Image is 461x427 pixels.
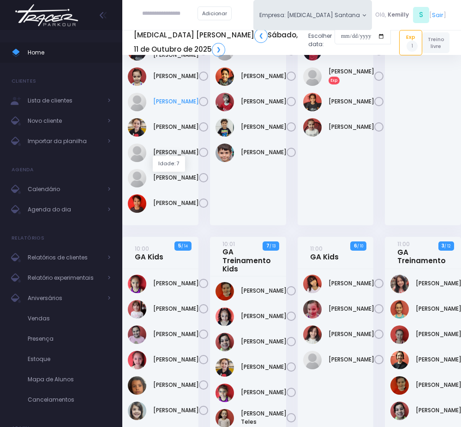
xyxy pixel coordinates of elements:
img: Manuela Teixeira Isique [303,93,322,111]
a: [PERSON_NAME] [329,123,374,131]
a: [PERSON_NAME] [153,279,199,288]
a: Exp1 [399,30,422,55]
small: / 10 [357,243,363,249]
a: [PERSON_NAME] [153,330,199,338]
small: 10:01 [222,240,235,248]
small: / 13 [269,243,275,249]
a: 11:00GA Treinamento [397,240,446,265]
img: Giovana Simões [216,282,234,301]
span: Cancelamentos [28,394,111,406]
img: Olívia Franco [303,351,322,369]
a: [PERSON_NAME] Teles [241,409,287,426]
span: Vendas [28,313,111,325]
div: Escolher data: [134,26,391,59]
img: Helena Maschião Bizin [216,333,234,351]
span: S [413,7,429,23]
h5: [MEDICAL_DATA] [PERSON_NAME] Sábado, 11 de Outubro de 2025 [134,29,301,56]
div: Idade: 7 [153,156,185,172]
img: MILENA GERLIN DOS SANTOS [216,384,234,402]
img: Marcela Herdt Garisto [303,118,322,137]
img: Thomás Capovilla Rodrigues [216,144,234,162]
img: Alice Fernandes de Oliveira Mendes [390,275,409,293]
strong: 6 [354,242,357,249]
small: 11:00 [310,245,323,253]
a: Treino livre [422,32,449,53]
strong: 7 [266,242,269,249]
span: Olá, [375,11,386,19]
a: [PERSON_NAME] [329,355,374,364]
a: [PERSON_NAME] [329,305,374,313]
img: Carolina soares gomes [303,275,322,293]
strong: 5 [178,242,181,249]
img: Laís Bacini Amorim [128,93,146,111]
img: Isabella Dominici Andrade [128,300,146,319]
span: Exp [329,77,340,84]
a: [PERSON_NAME] [153,72,199,80]
a: 10:01GA Treinamento Kids [222,240,271,273]
img: Lívia Fontoura Machado Liberal [128,118,146,137]
a: [PERSON_NAME] [153,148,199,156]
small: 11:00 [397,240,410,248]
img: Carolina hamze beydoun del pino [390,300,409,319]
span: Relatórios de clientes [28,252,102,264]
a: [PERSON_NAME] [153,355,199,364]
a: [PERSON_NAME] [241,312,287,320]
small: / 14 [181,243,188,249]
a: [PERSON_NAME] [329,330,374,338]
div: [ ] [372,6,449,24]
img: Lívia Fontoura Machado Liberal [216,358,234,377]
img: Helena Maschião Bizin [390,402,409,420]
a: 10:00GA Kids [135,244,163,261]
span: 1 [407,41,418,52]
img: Giovanna Almeida Lima [216,307,234,326]
a: Adicionar [198,6,232,20]
img: Léo Sass Lopes [216,67,234,86]
a: [PERSON_NAME] [241,97,287,106]
img: Maria Vitória R Vieira [128,402,146,420]
a: [PERSON_NAME] [153,406,199,415]
a: [PERSON_NAME] [241,287,287,295]
a: [PERSON_NAME] [153,97,199,106]
span: Estoque [28,353,111,365]
a: [PERSON_NAME] [241,148,287,156]
img: Manuela Lopes Canova [128,144,146,162]
img: Miguel Antunes Castilho [216,93,234,111]
span: Novo cliente [28,115,102,127]
img: Clara Venegas [390,325,409,344]
a: [PERSON_NAME] [153,174,199,182]
span: Presença [28,333,111,345]
a: ❮ [254,29,268,42]
a: [PERSON_NAME] [329,97,374,106]
a: Sair [432,11,443,19]
a: [PERSON_NAME] [153,123,199,131]
h4: Relatórios [12,229,44,247]
span: Agenda do dia [28,204,102,216]
img: Isabela Maximiano Valga Neves [303,300,322,319]
span: Calendário [28,183,102,195]
strong: 3 [442,242,444,249]
img: BEATRIZ PIVATO [128,275,146,293]
small: / 12 [444,243,450,249]
a: ❯ [212,43,225,57]
a: [PERSON_NAME]Exp [329,67,374,84]
img: Julia Figueiredo [128,351,146,369]
img: Pedro Pereira Tercarioli [216,118,234,137]
small: 10:00 [135,245,149,253]
a: 11:00GA Kids [310,244,339,261]
img: Evelyn Melazzo Bolzan [390,351,409,369]
a: [PERSON_NAME] [329,279,374,288]
span: Relatório experimentais [28,272,102,284]
img: Maria Luísa Pazeti [128,194,146,213]
a: [PERSON_NAME] [153,199,199,207]
img: Maria Alice Bezerra [303,325,322,344]
span: Home [28,47,111,59]
a: [PERSON_NAME] [241,123,287,131]
img: Giovana Simões [390,376,409,395]
h4: Agenda [12,161,34,179]
img: Isabella Silva Manari [128,325,146,344]
a: [PERSON_NAME] [241,72,287,80]
span: Lista de clientes [28,95,102,107]
span: Aniversários [28,292,102,304]
img: Lívia Queiroz [303,67,322,86]
img: Manuela Quintilio Gonçalves Silva [128,169,146,187]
